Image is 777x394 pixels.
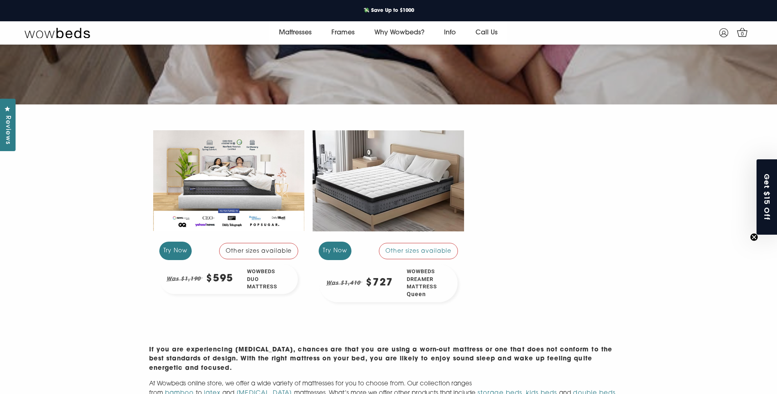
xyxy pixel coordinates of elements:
div: $727 [366,278,393,288]
a: Info [434,21,466,44]
a: Mattresses [269,21,322,44]
div: Try Now [159,242,192,260]
a: Try Now Other sizes available Was $1,410 $727 Wowbeds Dreamer MattressQueen [313,124,464,309]
div: $595 [206,274,233,284]
strong: If you are experiencing [MEDICAL_DATA], chances are that you are using a worn-out mattress or one... [149,347,612,371]
span: 0 [738,30,747,38]
a: 0 [735,25,750,39]
div: Wowbeds Dreamer Mattress [400,264,458,302]
a: Frames [322,21,365,44]
img: Wow Beds Logo [25,27,90,38]
em: Was $1,410 [326,278,362,288]
em: Was $1,190 [166,274,203,284]
button: Close teaser [750,233,758,241]
a: Try Now Other sizes available Was $1,190 $595 Wowbeds Duo Mattress [153,124,305,301]
div: Get $15 OffClose teaser [757,159,777,235]
div: Other sizes available [219,243,299,259]
div: Try Now [319,242,351,260]
a: Call Us [466,21,507,44]
span: Queen [407,290,444,299]
a: 💸 Save Up to $1000 [357,5,421,16]
div: Other sizes available [379,243,458,259]
span: Get $15 Off [762,174,772,221]
span: Reviews [2,115,13,145]
a: Why Wowbeds? [365,21,434,44]
div: Wowbeds Duo Mattress [240,264,298,294]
